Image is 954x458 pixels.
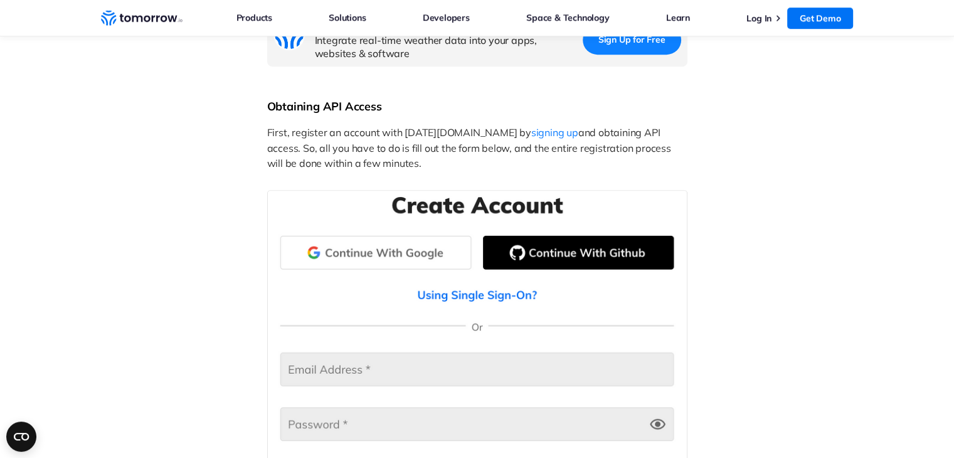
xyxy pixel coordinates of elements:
[267,99,382,114] span: Obtaining API Access
[666,9,690,26] a: Learn
[423,9,470,26] a: Developers
[329,9,366,26] a: Solutions
[787,8,853,29] a: Get Demo
[236,9,272,26] a: Products
[267,126,531,139] span: First, register an account with [DATE][DOMAIN_NAME] by
[267,126,674,170] span: and obtaining API access. So, all you have to do is fill out the form below, and the entire regis...
[746,13,771,24] a: Log In
[531,126,578,139] a: signing up
[6,422,36,452] button: Open CMP widget
[526,9,609,26] a: Space & Technology
[101,9,183,28] a: Home link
